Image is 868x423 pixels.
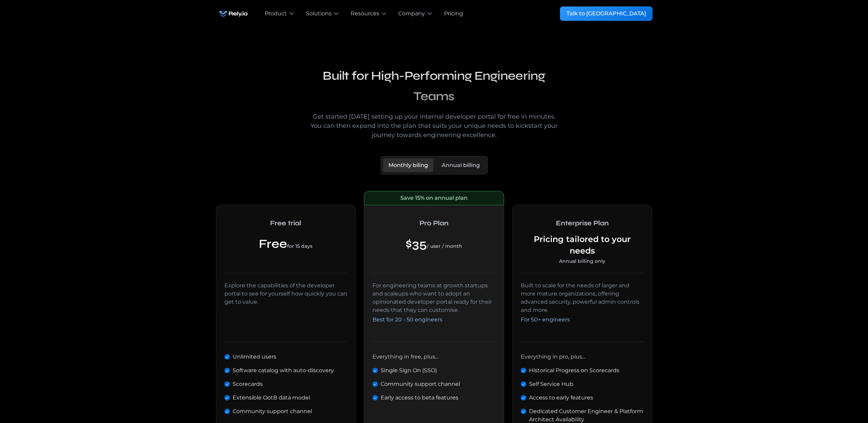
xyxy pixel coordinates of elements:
div: Resources [351,10,379,18]
div: Community support channel [233,407,312,416]
h2: Free trial [224,213,348,233]
div: Product [265,10,287,18]
h2: Enterprise Plan [521,213,644,233]
div: For engineering teams at growth startups and scaleups who want to adopt an opinionated developer ... [372,282,496,325]
div: Monthly biling [388,161,428,169]
span: For 50+ engineers [521,316,570,323]
div: Single Sign On (SSO) [381,366,437,375]
div: Solutions [306,10,332,18]
div: Save 15% on annual plan [400,194,468,202]
div: Annual billing [442,161,480,169]
img: Rely.io logo [216,7,251,20]
div: Scorecards [233,380,263,388]
a: home [216,7,251,20]
div: Self Service Hub [529,380,573,388]
iframe: Chatbot [823,378,858,413]
div: Early access to beta features [381,394,458,402]
div: Annual billing only [521,258,644,265]
div: Everything in free, plus... [372,353,438,361]
div: Explore the capabilities of the developer portal to see for yourself how quickly you can get to v... [224,282,348,306]
div: Everything in pro, plus… [521,353,586,361]
div: Built to scale for the needs of larger and more mature organizations, offering advanced security,... [521,282,644,325]
span: / user / month [427,243,462,249]
div: Pricing tailored to your needs [521,233,644,256]
div: $35 [406,236,462,252]
div: Get started [DATE] setting up your internal developer portal for free in minutes. You can then ex... [303,112,565,140]
div: Talk to [GEOGRAPHIC_DATA] [567,10,646,18]
h2: Built for High-Performing Engineering Teams [303,66,565,107]
div: Community support channel [381,380,460,388]
div: Historical Progress on Scorecards [529,366,619,375]
a: Talk to [GEOGRAPHIC_DATA] [560,6,652,21]
div: Software catalog with auto-discovery [233,366,334,375]
div: Extensible OotB data model [233,394,310,402]
span: for 15 days [287,243,312,249]
span: Best for 20 - 50 engineers [372,316,442,323]
div: Access to early features [529,394,593,402]
div: Unlimited users [233,353,276,361]
div: Company [398,10,425,18]
a: Pricing [444,10,463,18]
div: Free [224,236,348,252]
h2: Pro Plan [372,213,496,233]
